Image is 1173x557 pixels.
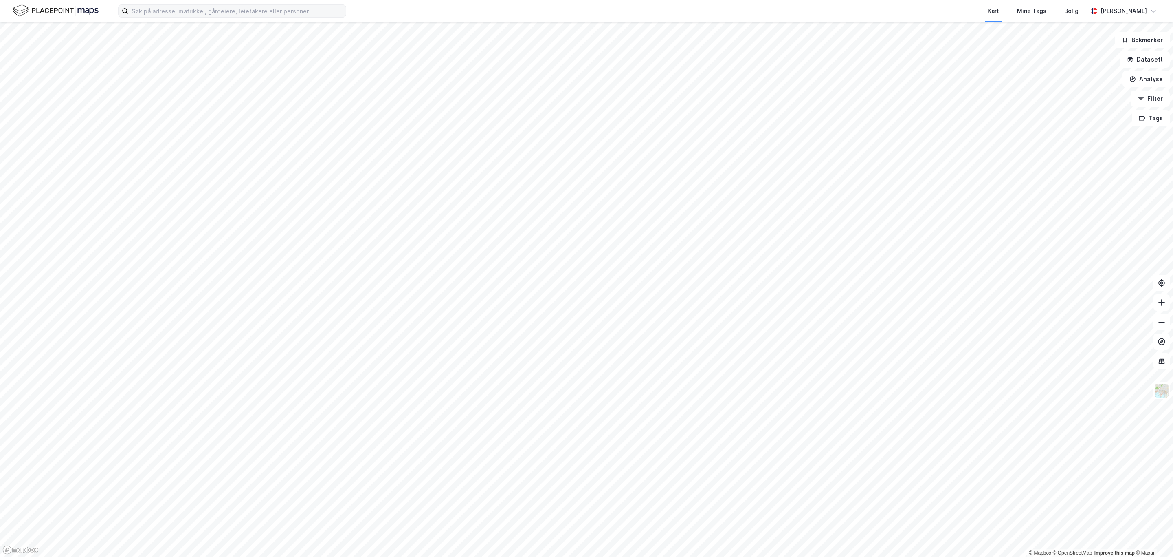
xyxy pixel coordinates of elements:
[1132,518,1173,557] iframe: Chat Widget
[1017,6,1046,16] div: Mine Tags
[1053,550,1092,556] a: OpenStreetMap
[128,5,346,17] input: Søk på adresse, matrikkel, gårdeiere, leietakere eller personer
[1064,6,1079,16] div: Bolig
[1094,550,1135,556] a: Improve this map
[1154,383,1169,398] img: Z
[1115,32,1170,48] button: Bokmerker
[1132,110,1170,126] button: Tags
[2,545,38,555] a: Mapbox homepage
[1122,71,1170,87] button: Analyse
[1029,550,1051,556] a: Mapbox
[13,4,99,18] img: logo.f888ab2527a4732fd821a326f86c7f29.svg
[988,6,999,16] div: Kart
[1101,6,1147,16] div: [PERSON_NAME]
[1131,91,1170,107] button: Filter
[1120,51,1170,68] button: Datasett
